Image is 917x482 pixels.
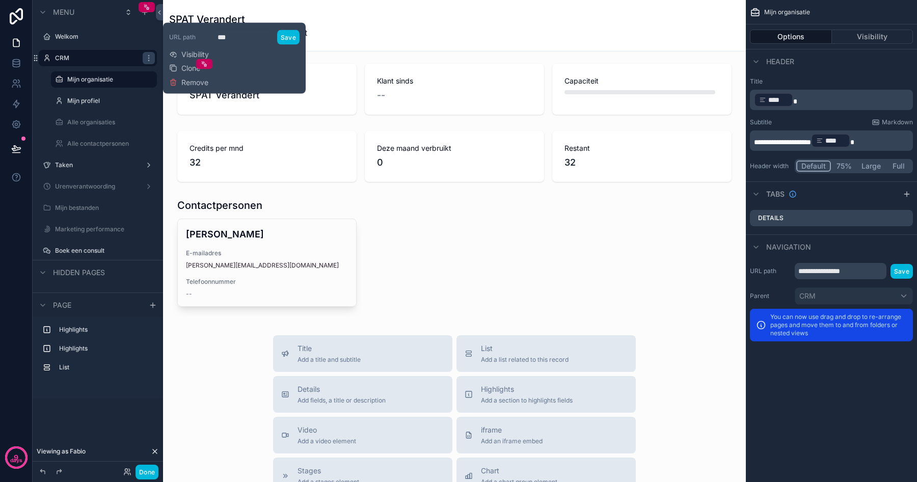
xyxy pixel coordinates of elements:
a: Markdown [872,118,913,126]
span: Add fields, a title or description [298,396,386,405]
span: Remove [181,77,208,88]
span: List [481,343,569,354]
div: scrollable content [750,130,913,151]
label: List [59,363,149,371]
span: Video [298,425,356,435]
label: Header width [750,162,791,170]
label: Urenverantwoording [55,182,137,191]
span: Add a section to highlights fields [481,396,573,405]
span: Viewing as Fabio [37,447,86,456]
button: ListAdd a list related to this record [456,335,636,372]
button: iframeAdd an iframe embed [456,417,636,453]
label: Mijn bestanden [55,204,151,212]
span: Highlights [481,384,573,394]
span: Visibility [181,49,209,60]
label: Boek een consult [55,247,151,255]
label: Highlights [59,326,149,334]
label: Mijn profiel [67,97,151,105]
button: Full [885,160,911,172]
button: Visibility [169,49,209,60]
button: Done [136,465,158,479]
span: Add a title and subtitle [298,356,361,364]
p: days [10,457,22,465]
span: Chart [481,466,557,476]
button: Default [796,160,831,172]
p: You can now use drag and drop to re-arrange pages and move them to and from folders or nested views [770,313,907,337]
label: Parent [750,292,791,300]
span: Navigation [766,242,811,252]
span: Menu [53,7,74,17]
button: Save [891,264,913,279]
span: Hidden pages [53,267,105,278]
button: HighlightsAdd a section to highlights fields [456,376,636,413]
label: CRM [55,54,137,62]
button: Save [277,30,300,44]
span: Mijn organisatie [764,8,810,16]
button: DetailsAdd fields, a title or description [273,376,452,413]
label: Title [750,77,913,86]
label: Subtitle [750,118,772,126]
button: CRM [795,287,913,305]
label: Alle organisaties [67,118,151,126]
h1: SPAT Verandert [169,12,307,26]
label: Mijn organisatie [67,75,151,84]
span: Page [53,300,71,310]
button: 75% [831,160,857,172]
span: Clone [181,63,200,73]
button: Visibility [832,30,913,44]
span: Add a video element [298,437,356,445]
span: Details [298,384,386,394]
span: iframe [481,425,543,435]
label: Alle contactpersonen [67,140,151,148]
label: Taken [55,161,137,169]
button: TitleAdd a title and subtitle [273,335,452,372]
button: Clone [169,63,208,73]
span: Markdown [882,118,913,126]
span: Header [766,57,794,67]
div: scrollable content [750,90,913,110]
button: Large [857,160,885,172]
span: Tabs [766,189,785,199]
span: CRM [799,291,816,301]
span: Stages [298,466,359,476]
button: Remove [169,77,208,88]
div: scrollable content [33,317,163,386]
label: Marketing performance [55,225,151,233]
p: 9 [14,452,18,463]
span: Title [298,343,361,354]
label: URL path [169,33,210,41]
span: Add a list related to this record [481,356,569,364]
label: Details [758,214,784,222]
label: Highlights [59,344,149,353]
span: Add an iframe embed [481,437,543,445]
label: URL path [750,267,791,275]
button: Options [750,30,832,44]
label: Welkom [55,33,151,41]
button: VideoAdd a video element [273,417,452,453]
